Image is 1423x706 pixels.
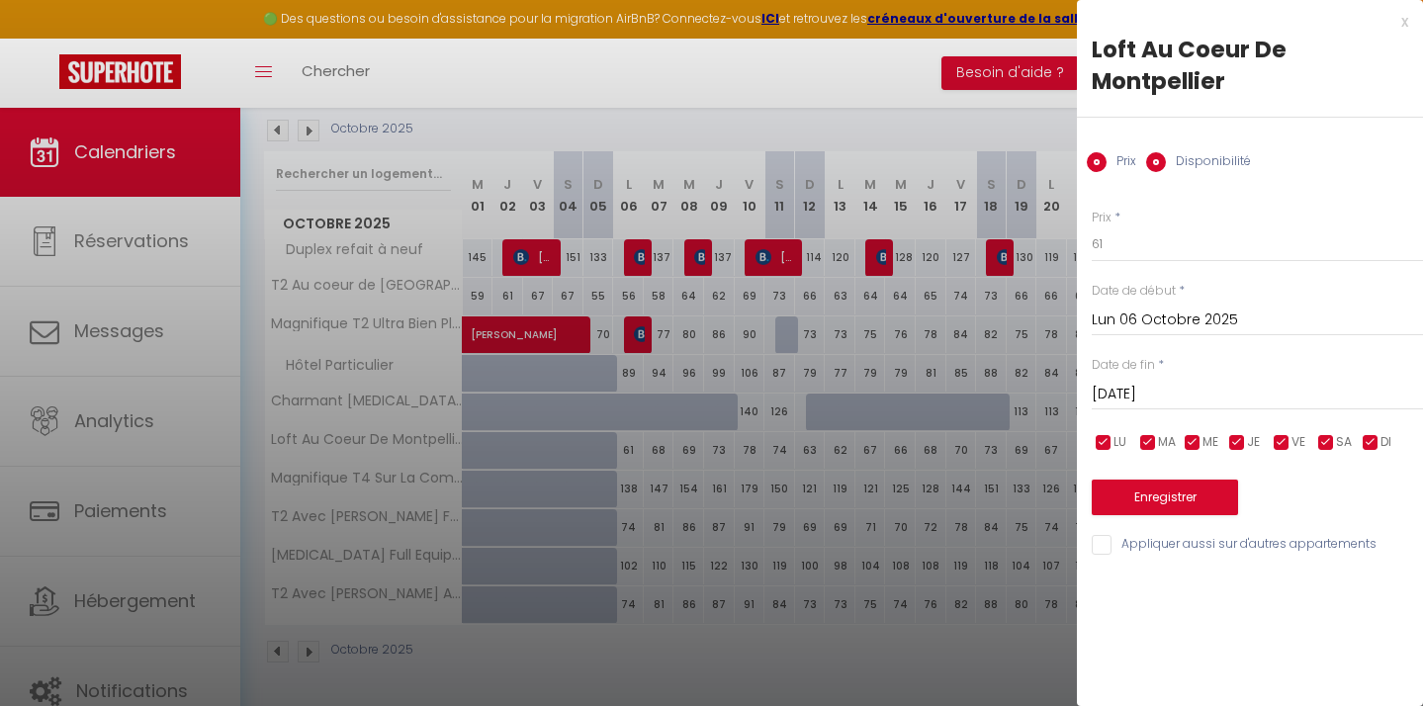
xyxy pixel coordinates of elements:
[1092,209,1112,227] label: Prix
[1107,152,1136,174] label: Prix
[1380,433,1391,452] span: DI
[1291,433,1305,452] span: VE
[1247,433,1260,452] span: JE
[1092,480,1238,515] button: Enregistrer
[1158,433,1176,452] span: MA
[1092,356,1155,375] label: Date de fin
[1077,10,1408,34] div: x
[1092,282,1176,301] label: Date de début
[1202,433,1218,452] span: ME
[1092,34,1408,97] div: Loft Au Coeur De Montpellier
[1113,433,1126,452] span: LU
[1166,152,1251,174] label: Disponibilité
[1336,433,1352,452] span: SA
[16,8,75,67] button: Ouvrir le widget de chat LiveChat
